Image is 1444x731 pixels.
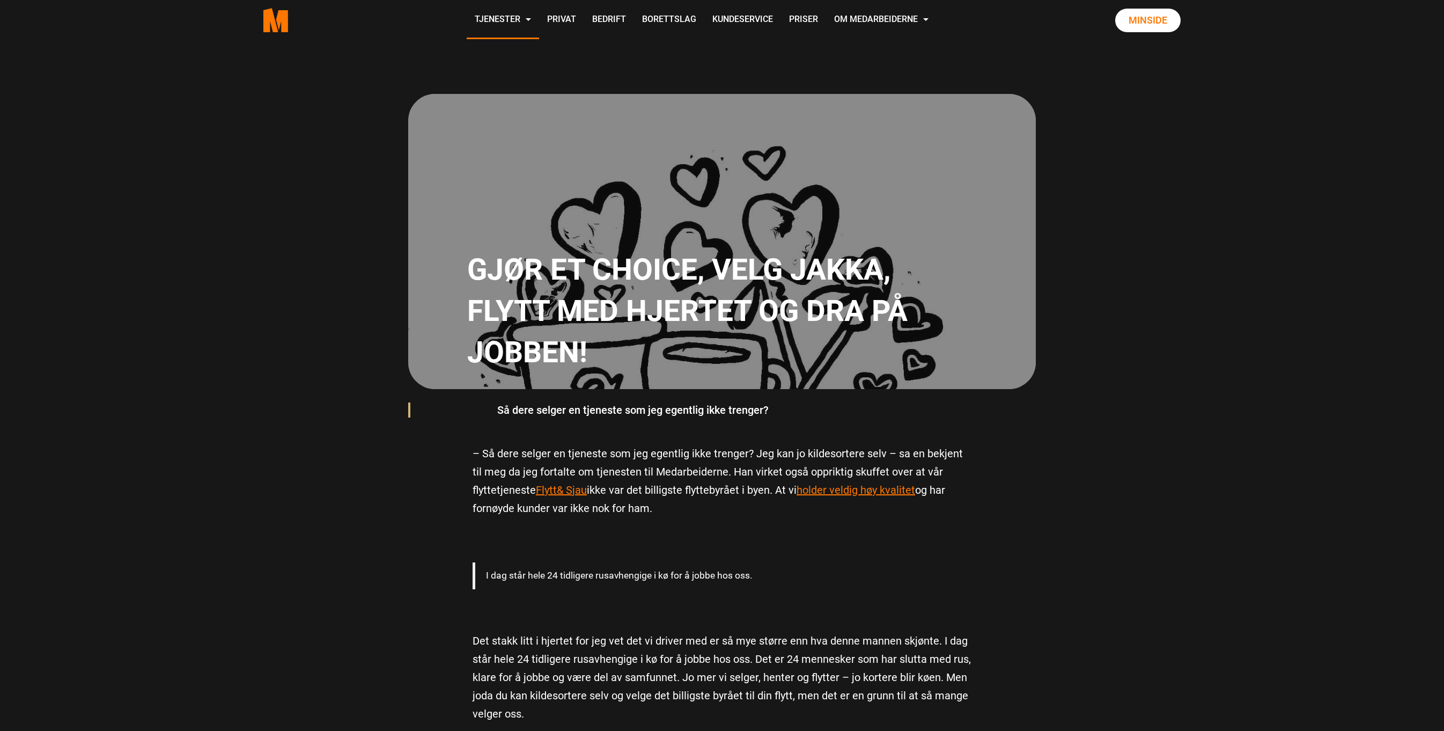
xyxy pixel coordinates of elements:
p: Det stakk litt i hjertet for jeg vet det vi driver med er så mye større enn hva denne mannen skjø... [473,632,971,723]
a: Kundeservice [704,1,781,39]
a: Minside [1115,9,1181,32]
blockquote: Så dere selger en tjeneste som jeg egentlig ikke trenger? [487,397,957,423]
a: Bedrift [584,1,634,39]
a: Borettslag [634,1,704,39]
a: holder veldig høy kvalitet [797,484,915,496]
a: Tjenester [467,1,539,39]
a: Om Medarbeiderne [826,1,937,39]
h1: Gjør et Choice, velg jakka, flytt med hjertet og dra på Jobben! [467,249,969,373]
a: & Sjau [557,484,587,496]
p: I dag står hele 24 tidligere rusavhengige i kø for å jobbe hos oss. [486,568,961,584]
p: – Så dere selger en tjeneste som jeg egentlig ikke trenger? Jeg kan jo kildesortere selv – sa en ... [473,444,971,517]
a: Privat [539,1,584,39]
a: Flytt [536,484,557,496]
a: Priser [781,1,826,39]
